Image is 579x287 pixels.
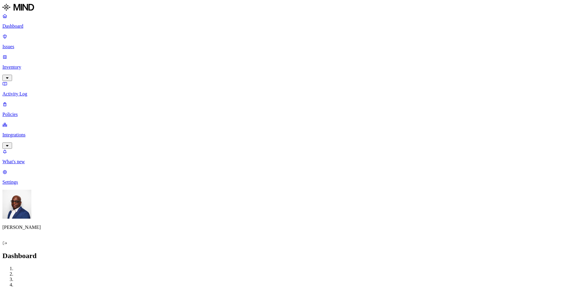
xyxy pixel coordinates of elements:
img: Gregory Thomas [2,190,31,219]
p: Inventory [2,64,577,70]
a: Activity Log [2,81,577,97]
p: Activity Log [2,91,577,97]
p: Settings [2,179,577,185]
a: Issues [2,34,577,49]
p: Issues [2,44,577,49]
img: MIND [2,2,34,12]
a: Inventory [2,54,577,80]
p: Policies [2,112,577,117]
h2: Dashboard [2,252,577,260]
a: Policies [2,101,577,117]
p: Integrations [2,132,577,138]
a: MIND [2,2,577,13]
p: What's new [2,159,577,164]
a: What's new [2,149,577,164]
p: Dashboard [2,23,577,29]
a: Integrations [2,122,577,148]
a: Settings [2,169,577,185]
a: Dashboard [2,13,577,29]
